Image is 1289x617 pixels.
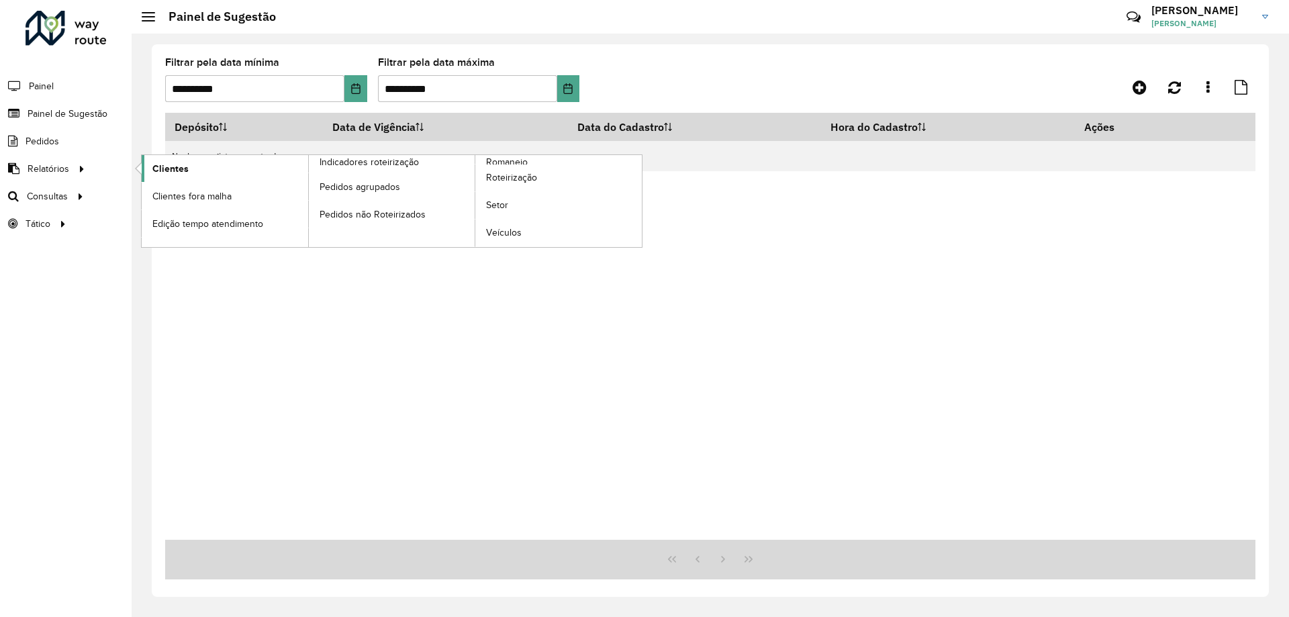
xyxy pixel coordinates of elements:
[309,173,475,200] a: Pedidos agrupados
[309,201,475,228] a: Pedidos não Roteirizados
[27,189,68,203] span: Consultas
[1075,113,1155,141] th: Ações
[320,155,419,169] span: Indicadores roteirização
[486,226,522,240] span: Veículos
[344,75,367,102] button: Choose Date
[1151,17,1252,30] span: [PERSON_NAME]
[309,155,642,247] a: Romaneio
[165,141,1255,171] td: Nenhum registro encontrado
[821,113,1076,141] th: Hora do Cadastro
[28,107,107,121] span: Painel de Sugestão
[378,54,495,70] label: Filtrar pela data máxima
[557,75,579,102] button: Choose Date
[475,192,642,219] a: Setor
[1119,3,1148,32] a: Contato Rápido
[475,164,642,191] a: Roteirização
[142,155,308,182] a: Clientes
[569,113,821,141] th: Data do Cadastro
[165,113,324,141] th: Depósito
[28,162,69,176] span: Relatórios
[152,189,232,203] span: Clientes fora malha
[26,134,59,148] span: Pedidos
[486,155,528,169] span: Romaneio
[1151,4,1252,17] h3: [PERSON_NAME]
[475,220,642,246] a: Veículos
[142,155,475,247] a: Indicadores roteirização
[324,113,569,141] th: Data de Vigência
[152,217,263,231] span: Edição tempo atendimento
[29,79,54,93] span: Painel
[142,183,308,209] a: Clientes fora malha
[486,198,508,212] span: Setor
[152,162,189,176] span: Clientes
[320,180,400,194] span: Pedidos agrupados
[26,217,50,231] span: Tático
[165,54,279,70] label: Filtrar pela data mínima
[486,171,537,185] span: Roteirização
[155,9,276,24] h2: Painel de Sugestão
[320,207,426,222] span: Pedidos não Roteirizados
[142,210,308,237] a: Edição tempo atendimento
